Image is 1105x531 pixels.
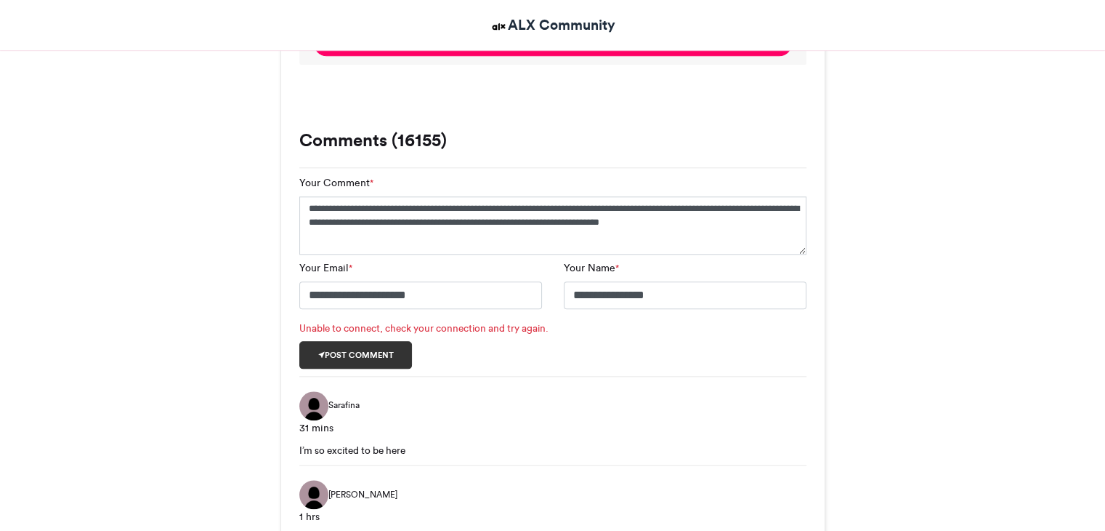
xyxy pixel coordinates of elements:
[299,175,373,191] label: Your Comment
[490,17,508,36] img: ALX Community
[299,132,806,149] h3: Comments (16155)
[299,391,328,420] img: Sarafina
[299,341,413,369] button: Post comment
[299,480,328,509] img: Patience
[299,443,806,458] div: I’m so excited to be here
[299,321,806,335] div: Unable to connect, check your connection and try again.
[299,420,806,436] div: 31 mins
[328,488,397,501] span: [PERSON_NAME]
[299,260,352,276] label: Your Email
[564,260,619,276] label: Your Name
[490,15,615,36] a: ALX Community
[299,509,806,524] div: 1 hrs
[328,399,360,412] span: Sarafina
